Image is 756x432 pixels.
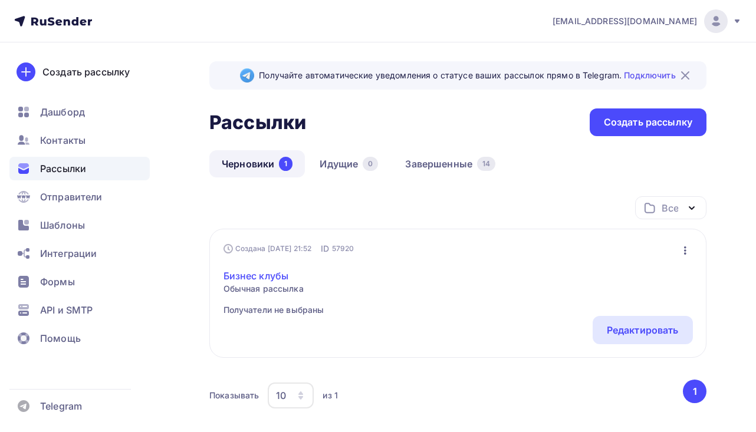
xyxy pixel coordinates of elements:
div: Все [662,201,678,215]
span: 57920 [332,243,354,255]
span: Помощь [40,331,81,345]
a: Отправители [9,185,150,209]
span: ID [321,243,329,255]
div: Создать рассылку [42,65,130,79]
span: Шаблоны [40,218,85,232]
div: 0 [363,157,378,171]
span: Получатели не выбраны [223,304,324,316]
div: 14 [477,157,495,171]
span: Контакты [40,133,86,147]
span: Интеграции [40,246,97,260]
button: Все [635,196,706,219]
div: Создать рассылку [604,116,692,129]
span: Рассылки [40,161,86,176]
button: 10 [267,382,314,409]
a: Подключить [624,70,675,80]
a: Черновики1 [209,150,305,177]
span: Получайте автоматические уведомления о статусе ваших рассылок прямо в Telegram. [259,70,675,81]
a: [EMAIL_ADDRESS][DOMAIN_NAME] [553,9,742,33]
ul: Pagination [681,380,707,403]
div: Показывать [209,390,259,401]
a: Формы [9,270,150,294]
div: из 1 [323,390,338,401]
span: Отправители [40,190,103,204]
div: 10 [276,388,286,403]
span: API и SMTP [40,303,93,317]
a: Идущие0 [307,150,390,177]
a: Контакты [9,128,150,152]
h2: Рассылки [209,111,306,134]
div: Редактировать [607,323,679,337]
span: Обычная рассылка [223,283,324,295]
a: Дашборд [9,100,150,124]
img: Telegram [240,68,254,83]
button: Go to page 1 [683,380,706,403]
a: Завершенные14 [393,150,508,177]
span: Telegram [40,399,82,413]
a: Рассылки [9,157,150,180]
span: Формы [40,275,75,289]
a: Бизнес клубы [223,269,324,283]
a: Шаблоны [9,213,150,237]
div: 1 [279,157,292,171]
div: Создана [DATE] 21:52 [223,244,312,253]
span: [EMAIL_ADDRESS][DOMAIN_NAME] [553,15,697,27]
span: Дашборд [40,105,85,119]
